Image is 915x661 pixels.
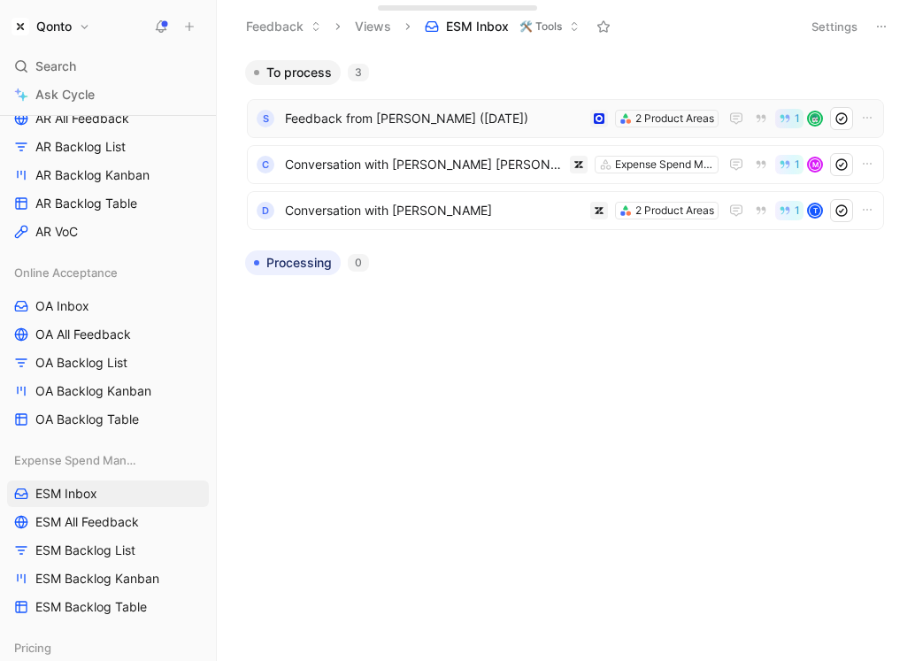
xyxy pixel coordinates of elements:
button: To process [245,60,341,85]
a: AR Backlog Table [7,190,209,217]
a: dConversation with [PERSON_NAME]2 Product Areas1T [247,191,884,230]
button: Feedback [238,13,329,40]
span: ESM Inbox [446,18,509,35]
span: Feedback from [PERSON_NAME] ([DATE]) [285,108,583,129]
span: Ask Cycle [35,84,95,105]
div: S [257,110,274,127]
a: OA Backlog Table [7,406,209,433]
span: ESM Inbox [35,485,97,503]
a: AR All Feedback [7,105,209,132]
a: OA All Feedback [7,321,209,348]
div: Account ReceivableAR InboxAR All FeedbackAR Backlog ListAR Backlog KanbanAR Backlog TableAR VoC [7,43,209,245]
span: ESM All Feedback [35,513,139,531]
div: Online Acceptance [7,259,209,286]
div: c [257,156,274,173]
span: AR VoC [35,223,78,241]
a: AR Backlog List [7,134,209,160]
img: avatar [809,112,821,125]
span: OA Inbox [35,297,89,315]
div: Search [7,53,209,80]
div: d [257,202,274,219]
span: 1 [795,205,800,216]
a: cConversation with [PERSON_NAME] [PERSON_NAME]Expense Spend Management1M [247,145,884,184]
button: Views [347,13,399,40]
span: ESM Backlog List [35,542,135,559]
span: Conversation with [PERSON_NAME] [PERSON_NAME] [285,154,563,175]
button: QontoQonto [7,14,95,39]
a: ESM Backlog Kanban [7,565,209,592]
div: 2 Product Areas [635,110,714,127]
button: ESM Inbox🛠️ Tools [417,13,588,40]
span: Pricing [14,639,51,657]
div: Expense Spend Management [615,156,714,173]
span: Expense Spend Management [14,451,142,469]
span: OA Backlog List [35,354,127,372]
a: ESM Inbox [7,480,209,507]
span: Online Acceptance [14,264,118,281]
span: OA All Feedback [35,326,131,343]
h1: Qonto [36,19,72,35]
div: Expense Spend ManagementESM InboxESM All FeedbackESM Backlog ListESM Backlog KanbanESM Backlog Table [7,447,209,620]
span: AR Backlog Kanban [35,166,150,184]
a: ESM Backlog Table [7,594,209,620]
a: ESM All Feedback [7,509,209,535]
a: OA Backlog List [7,350,209,376]
span: AR Backlog List [35,138,126,156]
button: Settings [804,14,865,39]
div: Expense Spend Management [7,447,209,473]
span: ESM Backlog Table [35,598,147,616]
button: 1 [775,109,804,128]
div: Pricing [7,634,209,661]
div: 2 Product Areas [635,202,714,219]
a: AR VoC [7,219,209,245]
div: To process3 [238,60,893,236]
span: 🛠️ Tools [519,18,562,35]
span: ESM Backlog Kanban [35,570,159,588]
span: To process [266,64,332,81]
span: OA Backlog Table [35,411,139,428]
button: 1 [775,155,804,174]
div: 3 [348,64,369,81]
div: T [809,204,821,217]
button: Processing [245,250,341,275]
span: 1 [795,159,800,170]
a: OA Inbox [7,293,209,319]
div: Processing0 [238,250,893,289]
span: Search [35,56,76,77]
span: Conversation with [PERSON_NAME] [285,200,583,221]
span: OA Backlog Kanban [35,382,151,400]
div: Online AcceptanceOA InboxOA All FeedbackOA Backlog ListOA Backlog KanbanOA Backlog Table [7,259,209,433]
a: AR Backlog Kanban [7,162,209,188]
span: AR All Feedback [35,110,129,127]
a: ESM Backlog List [7,537,209,564]
a: SFeedback from [PERSON_NAME] ([DATE])2 Product Areas1avatar [247,99,884,138]
button: 1 [775,201,804,220]
span: 1 [795,113,800,124]
span: AR Backlog Table [35,195,137,212]
img: Qonto [12,18,29,35]
a: Ask Cycle [7,81,209,108]
span: Processing [266,254,332,272]
div: 0 [348,254,369,272]
a: OA Backlog Kanban [7,378,209,404]
div: M [809,158,821,171]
